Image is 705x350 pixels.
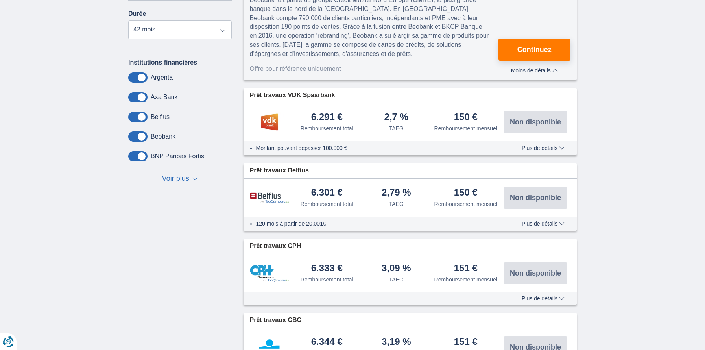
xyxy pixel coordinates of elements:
[498,65,570,74] button: Moins de détails
[434,276,497,283] div: Remboursement mensuel
[522,296,565,301] span: Plus de détails
[128,59,197,66] label: Institutions financières
[434,200,497,208] div: Remboursement mensuel
[301,276,353,283] div: Remboursement total
[510,119,561,126] span: Non disponible
[382,337,411,348] div: 3,19 %
[192,177,198,180] span: ▼
[151,153,204,160] label: BNP Paribas Fortis
[160,173,200,184] button: Voir plus ▼
[301,200,353,208] div: Remboursement total
[454,263,478,274] div: 151 €
[454,112,478,123] div: 150 €
[151,133,175,140] label: Beobank
[151,74,173,81] label: Argenta
[250,316,302,325] span: Prêt travaux CBC
[384,112,408,123] div: 2,7 %
[250,242,301,251] span: Prêt travaux CPH
[504,187,567,209] button: Non disponible
[250,192,289,204] img: pret personnel Belfius
[389,200,404,208] div: TAEG
[516,295,570,302] button: Plus de détails
[522,145,565,151] span: Plus de détails
[151,113,170,120] label: Belfius
[498,39,570,61] button: Continuez
[162,174,189,184] span: Voir plus
[151,94,177,101] label: Axa Bank
[311,337,343,348] div: 6.344 €
[256,144,499,152] li: Montant pouvant dépasser 100.000 €
[510,194,561,201] span: Non disponible
[510,270,561,277] span: Non disponible
[311,263,343,274] div: 6.333 €
[250,112,289,132] img: pret personnel VDK bank
[516,145,570,151] button: Plus de détails
[250,65,498,74] div: Offre pour référence uniquement
[311,188,343,198] div: 6.301 €
[516,220,570,227] button: Plus de détails
[434,124,497,132] div: Remboursement mensuel
[454,337,478,348] div: 151 €
[250,265,289,282] img: pret personnel CPH Banque
[250,91,335,100] span: Prêt travaux VDK Spaarbank
[522,221,565,226] span: Plus de détails
[382,188,411,198] div: 2,79 %
[301,124,353,132] div: Remboursement total
[382,263,411,274] div: 3,09 %
[504,262,567,284] button: Non disponible
[311,112,343,123] div: 6.291 €
[128,10,146,17] label: Durée
[511,68,558,73] span: Moins de détails
[250,166,309,175] span: Prêt travaux Belfius
[504,111,567,133] button: Non disponible
[256,220,499,228] li: 120 mois à partir de 20.001€
[454,188,478,198] div: 150 €
[389,124,404,132] div: TAEG
[517,46,552,53] span: Continuez
[389,276,404,283] div: TAEG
